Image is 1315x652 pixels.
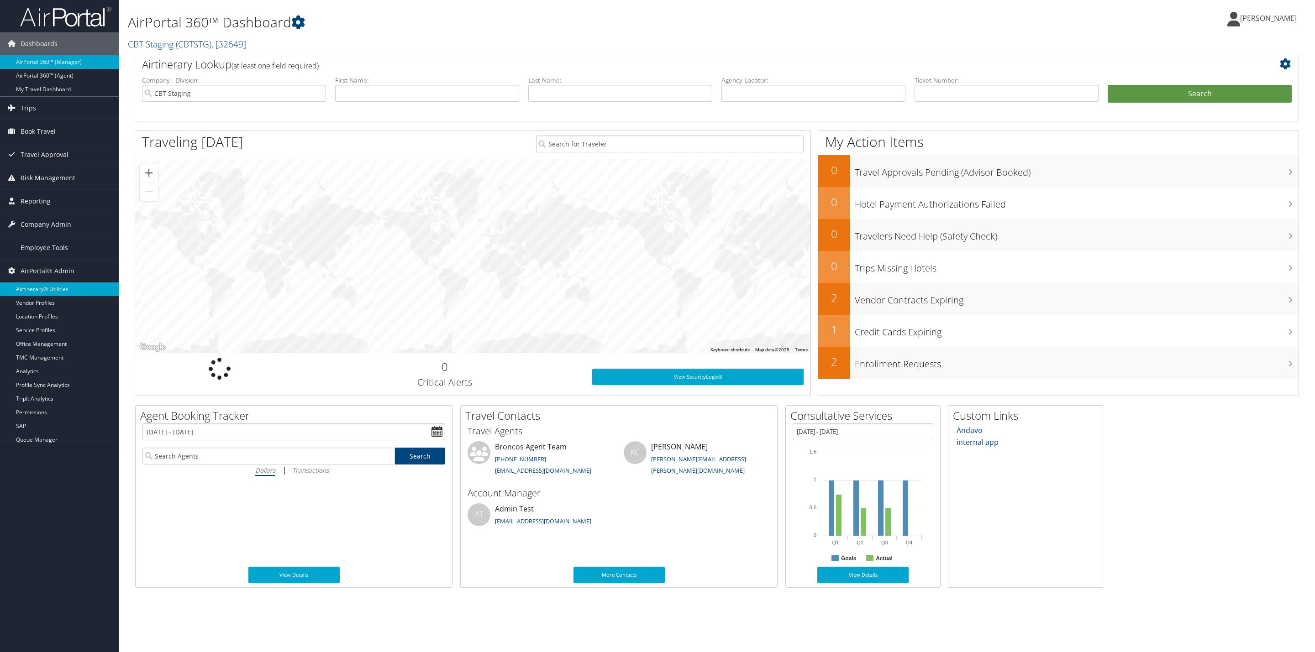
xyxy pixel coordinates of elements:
[21,143,68,166] span: Travel Approval
[881,540,888,545] text: Q3
[21,213,71,236] span: Company Admin
[211,38,246,50] span: , [ 32649 ]
[21,190,51,213] span: Reporting
[721,76,905,85] label: Agency Locator:
[810,449,816,454] tspan: 1.5
[468,503,490,526] div: AT
[953,408,1103,423] h2: Custom Links
[140,164,158,182] button: Zoom in
[1240,13,1297,23] span: [PERSON_NAME]
[624,441,647,464] div: KC
[21,260,74,282] span: AirPortal® Admin
[855,257,1299,275] h3: Trips Missing Hotels
[906,540,913,545] text: Q4
[137,341,168,353] a: Open this area in Google Maps (opens a new window)
[248,567,340,583] a: View Details
[592,369,804,385] a: View SecurityLogic®
[957,425,983,435] a: Andavo
[463,441,619,485] li: Broncos Agent Team
[231,61,319,71] span: (at least one field required)
[841,555,857,562] text: Goals
[176,38,211,50] span: ( CBTSTG )
[818,162,850,178] h2: 0
[818,219,1299,251] a: 0Travelers Need Help (Safety Check)
[818,187,1299,219] a: 0Hotel Payment Authorizations Failed
[495,517,591,525] a: [EMAIL_ADDRESS][DOMAIN_NAME]
[255,466,275,475] i: Dollars
[619,441,775,485] li: [PERSON_NAME]
[128,13,913,32] h1: AirPortal 360™ Dashboard
[142,448,394,464] input: Search Agents
[395,448,446,464] a: Search
[855,353,1299,370] h3: Enrollment Requests
[818,354,850,370] h2: 2
[311,359,579,375] h2: 0
[468,425,770,438] h3: Travel Agents
[710,347,750,353] button: Keyboard shortcuts
[818,290,850,306] h2: 2
[21,32,58,55] span: Dashboards
[137,341,168,353] img: Google
[818,283,1299,315] a: 2Vendor Contracts Expiring
[21,97,36,120] span: Trips
[817,567,909,583] a: View Details
[814,532,816,538] tspan: 0
[818,322,850,338] h2: 1
[814,477,816,482] tspan: 1
[495,466,591,475] a: [EMAIL_ADDRESS][DOMAIN_NAME]
[855,193,1299,211] h3: Hotel Payment Authorizations Failed
[142,464,445,476] div: |
[21,167,75,189] span: Risk Management
[463,503,619,540] li: Admin Test
[20,6,111,27] img: airportal-logo.png
[957,437,999,447] a: internal app
[855,225,1299,243] h3: Travelers Need Help (Safety Check)
[818,258,850,274] h2: 0
[857,540,863,545] text: Q2
[140,408,452,423] h2: Agent Booking Tracker
[292,466,329,475] i: Transactions
[142,132,243,151] h1: Traveling [DATE]
[495,455,546,463] a: [PHONE_NUMBER]
[1108,85,1292,103] button: Search
[790,408,940,423] h2: Consultative Services
[810,505,816,510] tspan: 0.5
[818,132,1299,151] h1: My Action Items
[142,76,326,85] label: Company - Division:
[528,76,712,85] label: Last Name:
[876,555,893,562] text: Actual
[140,183,158,201] button: Zoom out
[818,315,1299,347] a: 1Credit Cards Expiring
[832,540,839,545] text: Q1
[855,289,1299,307] h3: Vendor Contracts Expiring
[795,347,808,352] a: Terms (opens in new tab)
[855,162,1299,179] h3: Travel Approvals Pending (Advisor Booked)
[573,567,665,583] a: More Contacts
[855,321,1299,339] h3: Credit Cards Expiring
[1227,5,1306,32] a: [PERSON_NAME]
[536,136,804,152] input: Search for Traveler
[651,455,746,475] a: [PERSON_NAME][EMAIL_ADDRESS][PERSON_NAME][DOMAIN_NAME]
[128,38,246,50] a: CBT Staging
[755,347,789,352] span: Map data ©2025
[818,347,1299,379] a: 2Enrollment Requests
[311,376,579,389] h3: Critical Alerts
[818,251,1299,283] a: 0Trips Missing Hotels
[818,194,850,210] h2: 0
[818,155,1299,187] a: 0Travel Approvals Pending (Advisor Booked)
[21,120,56,143] span: Book Travel
[818,226,850,242] h2: 0
[468,487,770,500] h3: Account Manager
[335,76,519,85] label: First Name:
[142,57,1195,72] h2: Airtinerary Lookup
[915,76,1099,85] label: Ticket Number:
[465,408,777,423] h2: Travel Contacts
[21,236,68,259] span: Employee Tools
